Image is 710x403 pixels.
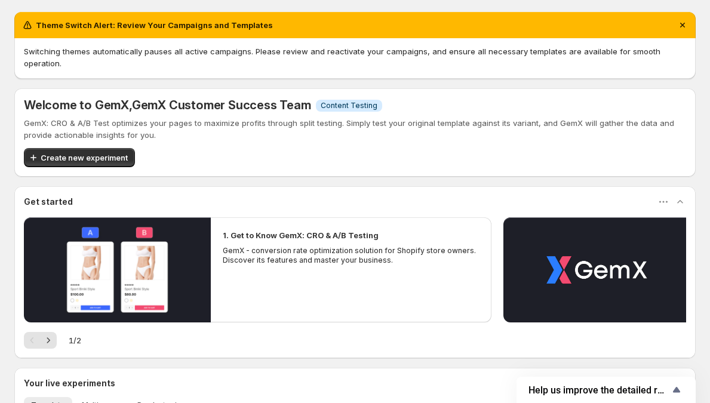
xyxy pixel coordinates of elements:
[41,152,128,164] span: Create new experiment
[36,19,273,31] h2: Theme Switch Alert: Review Your Campaigns and Templates
[129,98,311,112] span: , GemX Customer Success Team
[24,217,211,322] button: Play video
[24,98,311,112] h5: Welcome to GemX
[24,47,660,68] span: Switching themes automatically pauses all active campaigns. Please review and reactivate your cam...
[24,332,57,349] nav: Pagination
[69,334,81,346] span: 1 / 2
[674,17,691,33] button: Dismiss notification
[528,384,669,396] span: Help us improve the detailed report for A/B campaigns
[24,148,135,167] button: Create new experiment
[223,229,379,241] h2: 1. Get to Know GemX: CRO & A/B Testing
[40,332,57,349] button: Next
[24,196,73,208] h3: Get started
[503,217,690,322] button: Play video
[528,383,684,397] button: Show survey - Help us improve the detailed report for A/B campaigns
[24,377,115,389] h3: Your live experiments
[223,246,480,265] p: GemX - conversion rate optimization solution for Shopify store owners. Discover its features and ...
[24,117,686,141] p: GemX: CRO & A/B Test optimizes your pages to maximize profits through split testing. Simply test ...
[321,101,377,110] span: Content Testing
